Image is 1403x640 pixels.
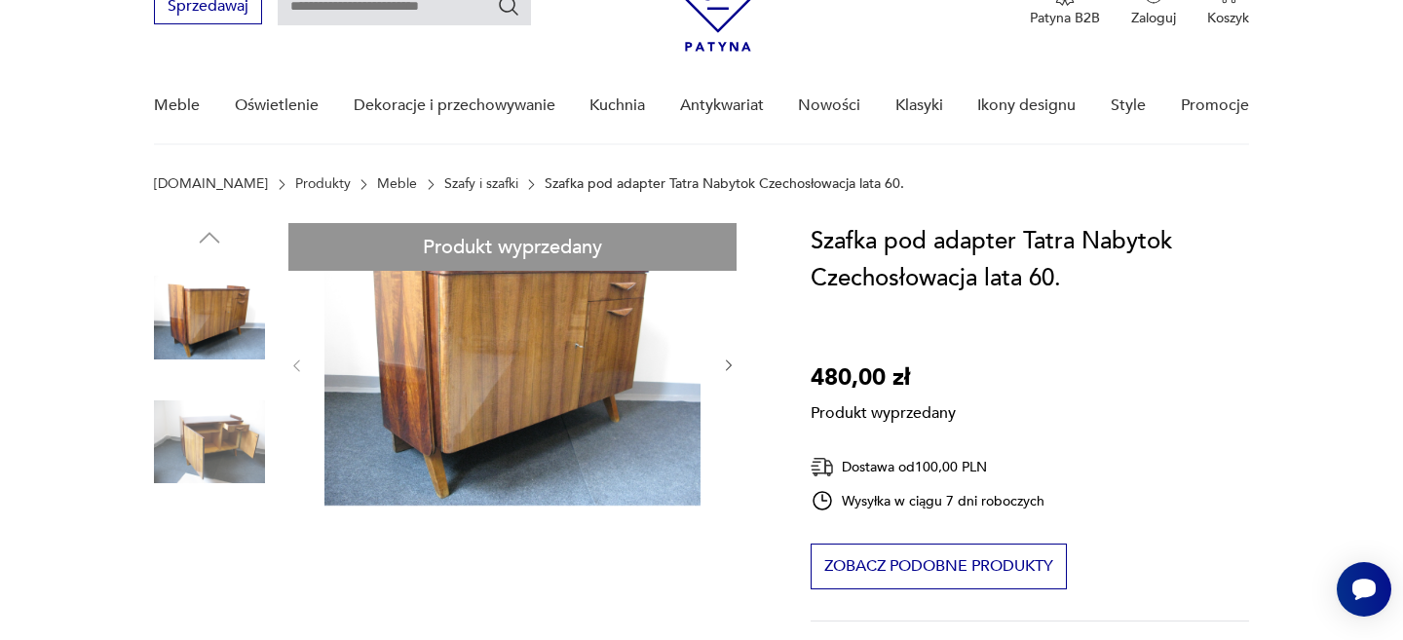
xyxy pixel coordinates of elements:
a: Dekoracje i przechowywanie [354,68,555,143]
p: 480,00 zł [811,359,956,396]
p: Koszyk [1207,9,1249,27]
p: Zaloguj [1131,9,1176,27]
iframe: Smartsupp widget button [1337,562,1391,617]
a: Meble [377,176,417,192]
p: Szafka pod adapter Tatra Nabytok Czechosłowacja lata 60. [545,176,904,192]
a: Produkty [295,176,351,192]
a: Meble [154,68,200,143]
a: Szafy i szafki [444,176,518,192]
a: Antykwariat [680,68,764,143]
img: Ikona dostawy [811,455,834,479]
a: Promocje [1181,68,1249,143]
button: Zobacz podobne produkty [811,544,1067,589]
div: Wysyłka w ciągu 7 dni roboczych [811,489,1044,512]
a: Klasyki [895,68,943,143]
a: [DOMAIN_NAME] [154,176,268,192]
p: Produkt wyprzedany [811,396,956,424]
a: Oświetlenie [235,68,319,143]
a: Sprzedawaj [154,1,262,15]
a: Kuchnia [589,68,645,143]
a: Nowości [798,68,860,143]
h1: Szafka pod adapter Tatra Nabytok Czechosłowacja lata 60. [811,223,1248,297]
a: Style [1111,68,1146,143]
a: Ikony designu [977,68,1076,143]
p: Patyna B2B [1030,9,1100,27]
div: Dostawa od 100,00 PLN [811,455,1044,479]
